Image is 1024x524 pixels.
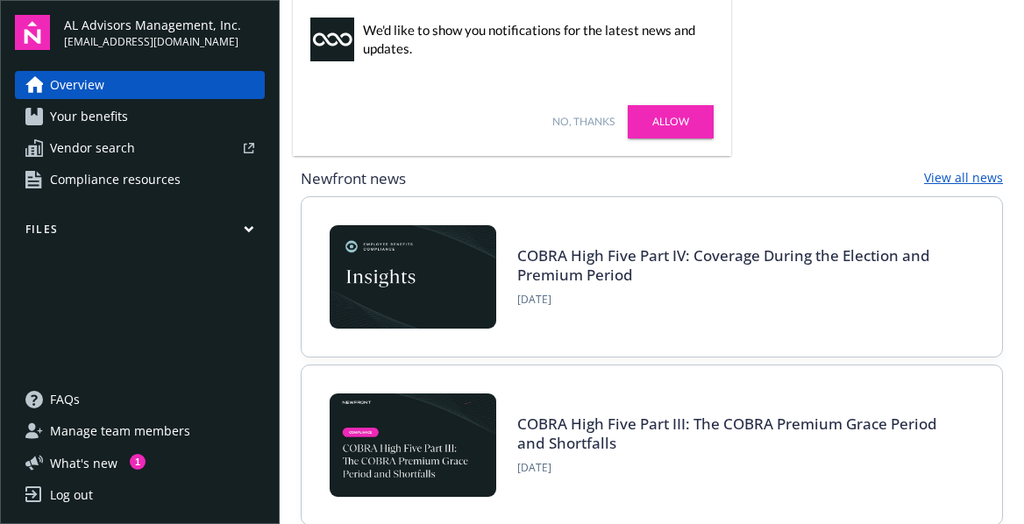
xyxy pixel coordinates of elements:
span: [DATE] [517,292,953,308]
button: AL Advisors Management, Inc.[EMAIL_ADDRESS][DOMAIN_NAME] [64,15,265,50]
a: Compliance resources [15,166,265,194]
span: What ' s new [50,454,117,472]
span: AL Advisors Management, Inc. [64,16,241,34]
a: Manage team members [15,417,265,445]
a: Vendor search [15,134,265,162]
span: FAQs [50,386,80,414]
span: [DATE] [517,460,953,476]
a: FAQs [15,386,265,414]
a: COBRA High Five Part III: The COBRA Premium Grace Period and Shortfalls [517,414,937,453]
div: Log out [50,481,93,509]
a: Your benefits [15,103,265,131]
div: We'd like to show you notifications for the latest news and updates. [363,21,705,58]
img: BLOG-Card Image - Compliance - COBRA High Five Pt 3 - 09-03-25.jpg [330,393,496,497]
a: No, thanks [552,114,615,130]
button: Files [15,222,265,244]
span: Newfront news [301,168,406,189]
a: Overview [15,71,265,99]
span: Manage team members [50,417,190,445]
span: Your benefits [50,103,128,131]
span: Vendor search [50,134,135,162]
span: Compliance resources [50,166,181,194]
a: View all news [924,168,1003,189]
a: COBRA High Five Part IV: Coverage During the Election and Premium Period [517,245,930,285]
a: Allow [628,105,714,138]
img: Card Image - EB Compliance Insights.png [330,225,496,329]
div: 1 [130,454,146,470]
img: navigator-logo.svg [15,15,50,50]
span: Overview [50,71,104,99]
span: [EMAIL_ADDRESS][DOMAIN_NAME] [64,34,241,50]
button: What's new1 [15,454,146,472]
